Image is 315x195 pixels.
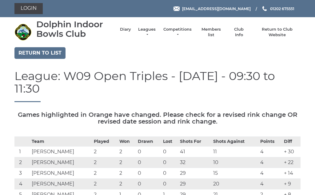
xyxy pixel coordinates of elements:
a: Login [14,3,43,14]
a: Leagues [137,27,157,38]
td: [PERSON_NAME] [30,168,93,179]
td: 4 [14,179,30,189]
td: 0 [136,147,161,157]
td: 32 [178,157,212,168]
td: 0 [161,157,178,168]
td: 0 [161,168,178,179]
td: 1 [14,147,30,157]
img: Phone us [262,6,267,11]
td: [PERSON_NAME] [30,179,93,189]
a: Diary [120,27,131,32]
th: Drawn [136,137,161,147]
th: Played [92,137,118,147]
span: 01202 675551 [270,6,294,11]
td: 2 [118,157,136,168]
a: Club Info [230,27,248,38]
td: 4 [259,168,282,179]
td: 4 [259,147,282,157]
a: Return to list [14,47,66,59]
td: 0 [136,179,161,189]
th: Points [259,137,282,147]
td: 10 [212,157,259,168]
td: [PERSON_NAME] [30,157,93,168]
h5: Games highlighted in Orange have changed. Please check for a revised rink change OR revised date ... [14,111,301,125]
td: 2 [118,179,136,189]
td: 2 [14,157,30,168]
td: 0 [161,179,178,189]
td: + 14 [282,168,301,179]
td: 0 [161,147,178,157]
img: Dolphin Indoor Bowls Club [14,24,31,40]
td: 2 [118,147,136,157]
h1: League: W09 Open Triples - [DATE] - 09:30 to 11:30 [14,70,301,102]
td: 2 [118,168,136,179]
td: 2 [92,157,118,168]
td: + 22 [282,157,301,168]
a: Members list [198,27,224,38]
div: Dolphin Indoor Bowls Club [36,20,114,39]
a: Competitions [163,27,192,38]
td: 2 [92,179,118,189]
td: 29 [178,179,212,189]
td: 15 [212,168,259,179]
td: 0 [136,157,161,168]
th: Shots For [178,137,212,147]
td: 0 [136,168,161,179]
a: Return to Club Website [254,27,301,38]
td: + 9 [282,179,301,189]
a: Phone us 01202 675551 [261,6,294,12]
td: 11 [212,147,259,157]
a: Email [EMAIL_ADDRESS][DOMAIN_NAME] [173,6,251,12]
td: 41 [178,147,212,157]
span: [EMAIL_ADDRESS][DOMAIN_NAME] [182,6,251,11]
th: Won [118,137,136,147]
th: Team [30,137,93,147]
td: 20 [212,179,259,189]
img: Email [173,6,180,11]
td: 2 [92,168,118,179]
td: 3 [14,168,30,179]
th: Diff [282,137,301,147]
th: Lost [161,137,178,147]
td: 4 [259,157,282,168]
td: + 30 [282,147,301,157]
td: 4 [259,179,282,189]
th: Shots Against [212,137,259,147]
td: [PERSON_NAME] [30,147,93,157]
td: 2 [92,147,118,157]
td: 29 [178,168,212,179]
